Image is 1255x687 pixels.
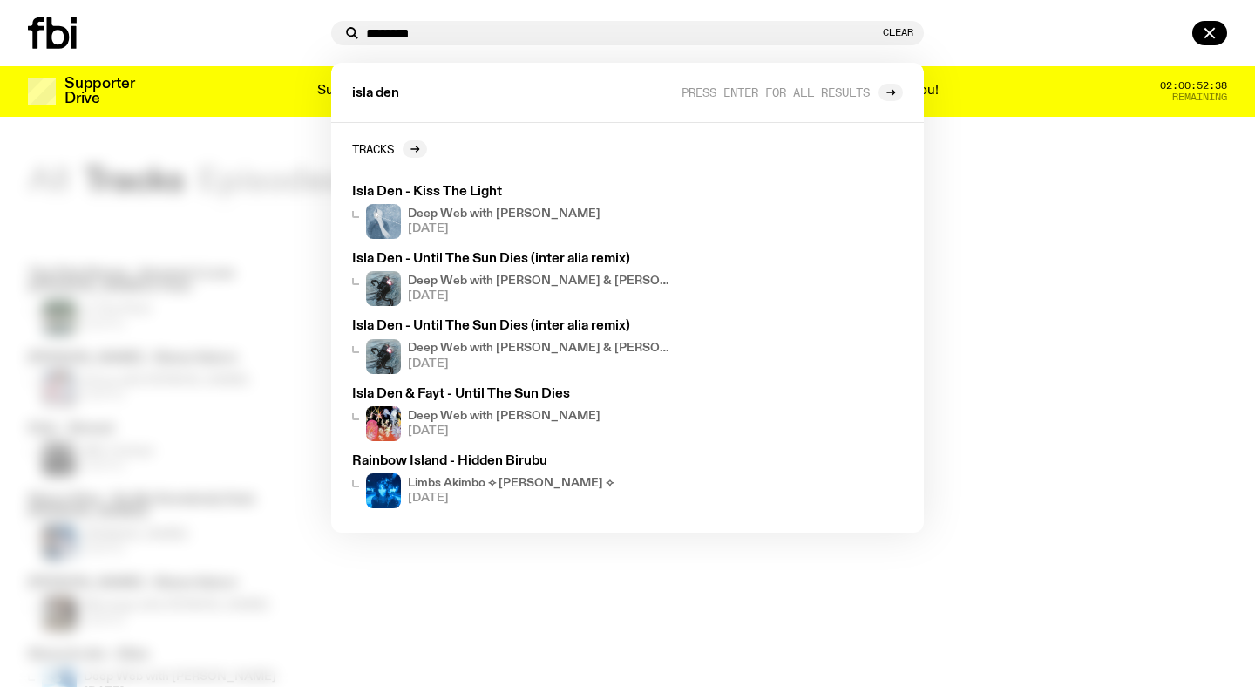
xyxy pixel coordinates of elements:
[345,313,680,380] a: Isla Den - Until The Sun Dies (inter alia remix)Deep Web with [PERSON_NAME] & [PERSON_NAME] / Reu...
[352,186,673,199] h3: Isla Den - Kiss The Light
[317,84,939,99] p: Supporter Drive 2025: Shaping the future of our city’s music, arts, and culture - with the help o...
[408,275,673,287] h4: Deep Web with [PERSON_NAME] & [PERSON_NAME] / Reunion show!
[408,223,600,235] span: [DATE]
[352,388,673,401] h3: Isla Den & Fayt - Until The Sun Dies
[408,290,673,302] span: [DATE]
[682,85,870,99] span: Press enter for all results
[345,179,680,246] a: Isla Den - Kiss The LightDeep Web with [PERSON_NAME][DATE]
[408,358,673,370] span: [DATE]
[883,28,913,37] button: Clear
[352,253,673,266] h3: Isla Den - Until The Sun Dies (inter alia remix)
[64,77,134,106] h3: Supporter Drive
[352,142,394,155] h2: Tracks
[682,84,903,101] a: Press enter for all results
[352,320,673,333] h3: Isla Den - Until The Sun Dies (inter alia remix)
[352,87,399,100] span: isla den
[408,208,600,220] h4: Deep Web with [PERSON_NAME]
[408,493,614,504] span: [DATE]
[1160,81,1227,91] span: 02:00:52:38
[345,381,680,448] a: Isla Den & Fayt - Until The Sun DiesDeep Web with [PERSON_NAME][DATE]
[352,140,427,158] a: Tracks
[352,455,673,468] h3: Rainbow Island - Hidden Birubu
[408,425,600,437] span: [DATE]
[408,343,673,354] h4: Deep Web with [PERSON_NAME] & [PERSON_NAME] / Reunion show!
[408,411,600,422] h4: Deep Web with [PERSON_NAME]
[408,478,614,489] h4: Limbs Akimbo ⟡ [PERSON_NAME] ⟡
[345,246,680,313] a: Isla Den - Until The Sun Dies (inter alia remix)Deep Web with [PERSON_NAME] & [PERSON_NAME] / Reu...
[1172,92,1227,102] span: Remaining
[345,448,680,515] a: Rainbow Island - Hidden BirubuLimbs Akimbo ⟡ [PERSON_NAME] ⟡[DATE]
